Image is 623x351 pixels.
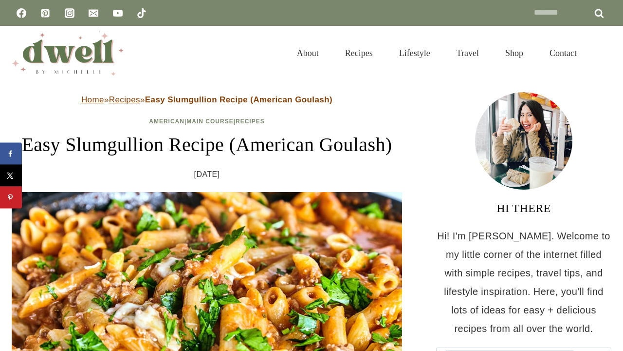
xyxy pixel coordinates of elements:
time: [DATE] [194,167,220,182]
h1: Easy Slumgullion Recipe (American Goulash) [12,130,402,159]
a: Shop [492,36,536,70]
a: Contact [536,36,590,70]
h3: HI THERE [436,199,611,217]
a: Recipes [332,36,386,70]
a: TikTok [132,3,151,23]
a: Main Course [186,118,233,125]
a: Facebook [12,3,31,23]
a: Home [81,95,104,104]
a: Recipes [236,118,265,125]
a: About [284,36,332,70]
a: Instagram [60,3,79,23]
img: DWELL by michelle [12,31,124,76]
span: | | [149,118,264,125]
a: American [149,118,184,125]
p: Hi! I'm [PERSON_NAME]. Welcome to my little corner of the internet filled with simple recipes, tr... [436,227,611,338]
button: View Search Form [595,45,611,61]
strong: Easy Slumgullion Recipe (American Goulash) [145,95,332,104]
a: YouTube [108,3,128,23]
a: Lifestyle [386,36,443,70]
a: Recipes [109,95,140,104]
a: Email [84,3,103,23]
span: » » [81,95,332,104]
a: Pinterest [36,3,55,23]
a: Travel [443,36,492,70]
nav: Primary Navigation [284,36,590,70]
